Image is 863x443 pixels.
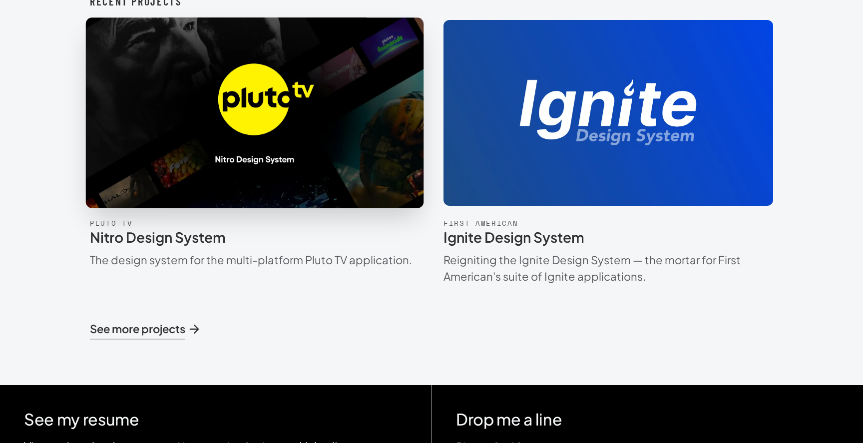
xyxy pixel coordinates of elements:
a: See more projects [90,321,200,337]
img: Nitro Design System [64,6,444,220]
h3: Drop me a line [456,409,839,429]
p: Reigniting the Ignite Design System — the mortar for First American's suite of Ignite applications. [443,252,773,285]
h4: Nitro Design System [90,228,420,246]
a: First AmericanIgnite Design SystemReigniting the Ignite Design System — the mortar for First Amer... [443,20,773,297]
img: Ignite Design System [443,20,773,206]
div: Pluto TV [90,218,420,228]
h3: See my resume [24,409,407,429]
div: First American [443,218,773,228]
p: The design system for the multi-platform Pluto TV application. [90,252,420,268]
h4: Ignite Design System [443,228,773,246]
a: Pluto TVNitro Design SystemThe design system for the multi-platform Pluto TV application. [90,20,420,290]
